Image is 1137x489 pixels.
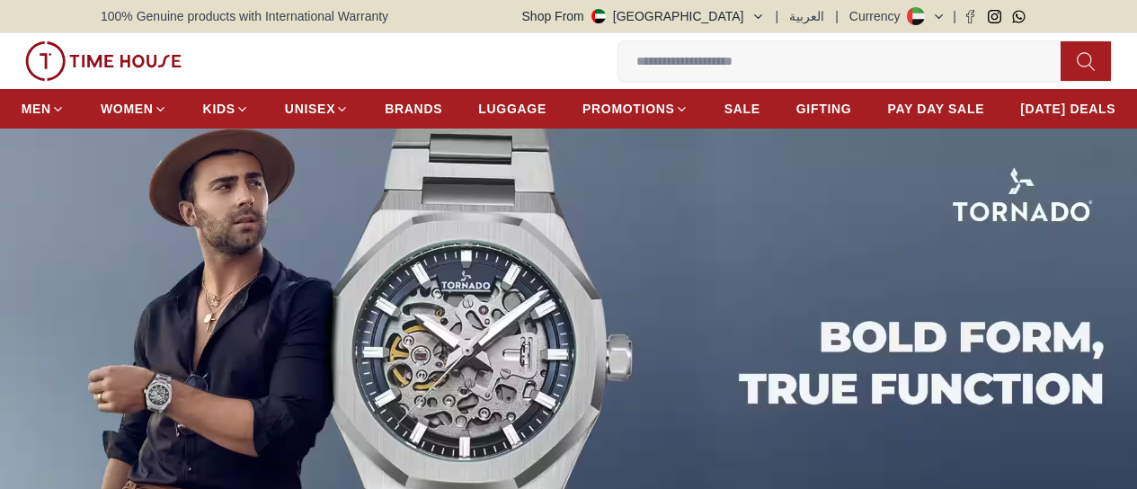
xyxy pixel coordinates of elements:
span: UNISEX [285,100,335,118]
span: | [835,7,839,25]
span: WOMEN [101,100,154,118]
a: KIDS [203,93,249,125]
span: GIFTING [796,100,852,118]
span: KIDS [203,100,235,118]
a: WOMEN [101,93,167,125]
a: Whatsapp [1012,10,1026,23]
span: PAY DAY SALE [887,100,984,118]
a: Instagram [988,10,1001,23]
span: SALE [724,100,760,118]
img: United Arab Emirates [591,9,606,23]
a: GIFTING [796,93,852,125]
a: PROMOTIONS [582,93,688,125]
a: BRANDS [385,93,442,125]
div: Currency [849,7,908,25]
a: SALE [724,93,760,125]
span: 100% Genuine products with International Warranty [101,7,388,25]
button: العربية [789,7,824,25]
span: MEN [22,100,51,118]
span: PROMOTIONS [582,100,675,118]
a: UNISEX [285,93,349,125]
span: | [953,7,956,25]
a: PAY DAY SALE [887,93,984,125]
a: [DATE] DEALS [1020,93,1115,125]
span: BRANDS [385,100,442,118]
span: LUGGAGE [478,100,546,118]
a: MEN [22,93,65,125]
a: LUGGAGE [478,93,546,125]
a: Facebook [964,10,977,23]
span: [DATE] DEALS [1020,100,1115,118]
img: ... [25,41,182,81]
button: Shop From[GEOGRAPHIC_DATA] [522,7,765,25]
span: | [776,7,779,25]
